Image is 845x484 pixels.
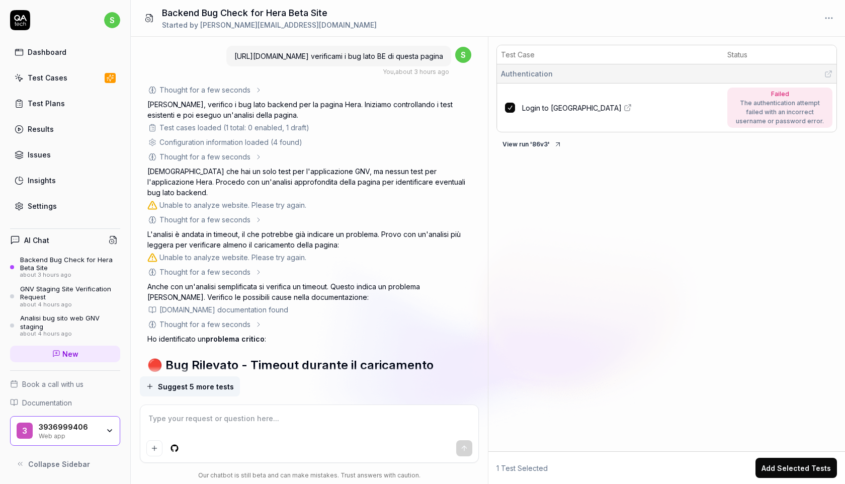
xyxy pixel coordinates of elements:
[10,454,120,474] button: Collapse Sidebar
[159,319,250,330] div: Thought for a few seconds
[24,235,49,246] h4: AI Chat
[147,281,471,302] p: Anche con un'analisi semplificata si verifica un timeout. Questo indica un problema [PERSON_NAME]...
[10,42,120,62] a: Dashboard
[28,175,56,186] div: Insights
[162,20,377,30] div: Started by
[10,379,120,389] a: Book a call with us
[146,440,162,456] button: Add attachment
[28,201,57,211] div: Settings
[10,416,120,446] button: 33936999406Web app
[20,331,120,338] div: about 4 hours ago
[20,301,120,308] div: about 4 hours ago
[147,166,471,198] p: [DEMOGRAPHIC_DATA] che hai un solo test per l'applicazione GNV, ma nessun test per l'applicazione...
[10,145,120,165] a: Issues
[497,45,723,64] th: Test Case
[383,67,449,76] div: , about 3 hours ago
[159,85,250,95] div: Thought for a few seconds
[147,356,471,374] h2: 🔴 Bug Rilevato - Timeout durante il caricamento
[732,90,827,99] div: Failed
[147,99,471,120] p: [PERSON_NAME], verifico i bug lato backend per la pagina Hera. Iniziamo controllando i test esist...
[159,200,306,210] div: Unable to analyze website. Please try again.
[39,431,99,439] div: Web app
[159,252,306,263] div: Unable to analyze website. Please try again.
[522,103,622,113] span: Login to [GEOGRAPHIC_DATA]
[10,68,120,88] a: Test Cases
[28,459,90,469] span: Collapse Sidebar
[732,99,827,126] div: The authentication attempt failed with an incorrect username or password error.
[140,471,479,480] div: Our chatbot is still beta and can make mistakes. Trust answers with caution.
[10,256,120,279] a: Backend Bug Check for Hera Beta Siteabout 3 hours ago
[20,272,120,279] div: about 3 hours ago
[28,149,51,160] div: Issues
[62,349,78,359] span: New
[159,267,250,277] div: Thought for a few seconds
[496,136,568,152] button: View run '86v3'
[28,98,65,109] div: Test Plans
[28,124,54,134] div: Results
[104,12,120,28] span: s
[20,285,120,301] div: GNV Staging Site Verification Request
[17,423,33,439] span: 3
[755,458,837,478] button: Add Selected Tests
[383,68,394,75] span: You
[162,6,377,20] h1: Backend Bug Check for Hera Beta Site
[159,304,288,315] div: [DOMAIN_NAME] documentation found
[159,122,309,133] div: Test cases loaded (1 total: 0 enabled, 1 draft)
[20,314,120,331] div: Analisi bug sito web GNV staging
[200,21,377,29] span: [PERSON_NAME][EMAIL_ADDRESS][DOMAIN_NAME]
[10,94,120,113] a: Test Plans
[723,45,836,64] th: Status
[20,256,120,272] div: Backend Bug Check for Hera Beta Site
[496,138,568,148] a: View run '86v3'
[28,47,66,57] div: Dashboard
[28,72,67,83] div: Test Cases
[10,397,120,408] a: Documentation
[159,151,250,162] div: Thought for a few seconds
[10,285,120,308] a: GNV Staging Site Verification Requestabout 4 hours ago
[522,103,721,113] a: Login to [GEOGRAPHIC_DATA]
[10,196,120,216] a: Settings
[140,376,240,396] button: Suggest 5 more tests
[10,171,120,190] a: Insights
[104,10,120,30] button: s
[39,423,99,432] div: 3936999406
[158,381,234,392] span: Suggest 5 more tests
[455,47,471,63] span: s
[10,346,120,362] a: New
[22,397,72,408] span: Documentation
[10,314,120,337] a: Analisi bug sito web GNV stagingabout 4 hours ago
[206,335,265,343] span: problema critico
[159,214,250,225] div: Thought for a few seconds
[10,119,120,139] a: Results
[496,463,548,473] span: 1 Test Selected
[22,379,83,389] span: Book a call with us
[501,68,553,79] span: Authentication
[159,137,302,147] div: Configuration information loaded (4 found)
[234,52,443,60] span: [URL][DOMAIN_NAME] verificami i bug lato BE di questa pagina
[147,229,471,250] p: L'analisi è andata in timeout, il che potrebbe già indicare un problema. Provo con un'analisi più...
[147,334,471,344] p: Ho identificato un :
